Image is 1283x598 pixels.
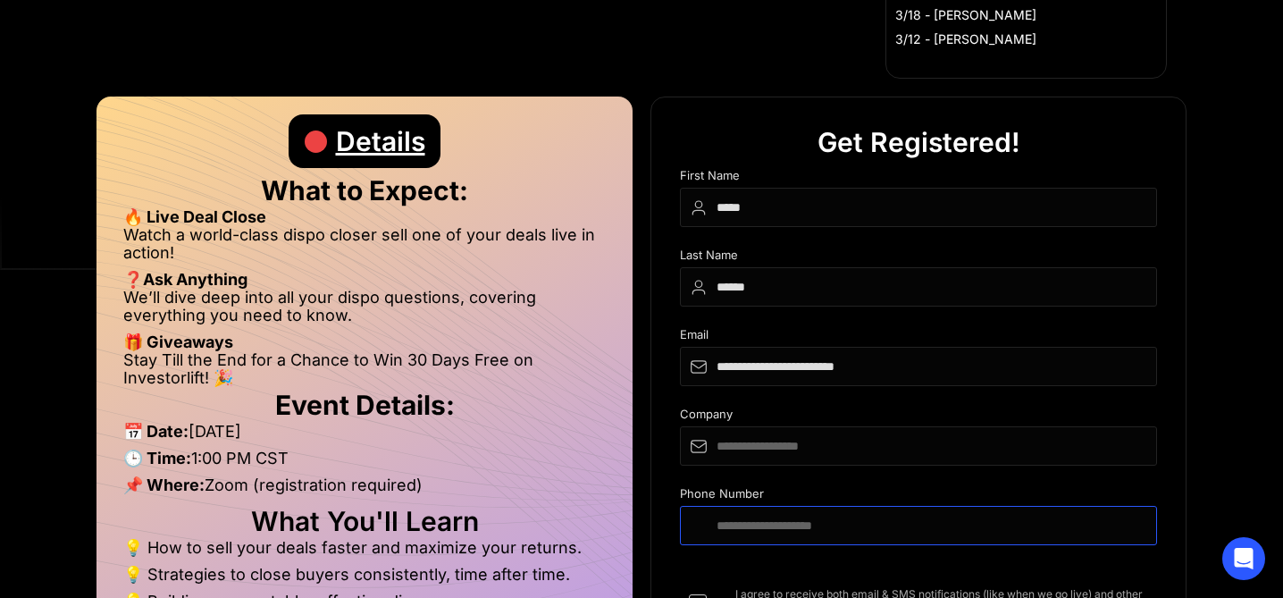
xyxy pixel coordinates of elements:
li: [DATE] [123,423,606,450]
strong: 🕒 Time: [123,449,191,467]
div: Email [680,328,1157,347]
div: First Name [680,169,1157,188]
li: Stay Till the End for a Chance to Win 30 Days Free on Investorlift! 🎉 [123,351,606,387]
div: Get Registered! [818,115,1020,169]
li: 1:00 PM CST [123,450,606,476]
div: Details [336,114,425,168]
strong: Event Details: [275,389,455,421]
li: 💡 How to sell your deals faster and maximize your returns. [123,539,606,566]
div: Open Intercom Messenger [1222,537,1265,580]
strong: 🔥 Live Deal Close [123,207,266,226]
li: Watch a world-class dispo closer sell one of your deals live in action! [123,226,606,271]
div: Company [680,408,1157,426]
li: 💡 Strategies to close buyers consistently, time after time. [123,566,606,593]
li: We’ll dive deep into all your dispo questions, covering everything you need to know. [123,289,606,333]
strong: 📅 Date: [123,422,189,441]
strong: What to Expect: [261,174,468,206]
h2: What You'll Learn [123,512,606,530]
strong: ❓Ask Anything [123,270,247,289]
div: Phone Number [680,487,1157,506]
li: Zoom (registration required) [123,476,606,503]
strong: 🎁 Giveaways [123,333,233,351]
strong: 📌 Where: [123,476,205,494]
div: Last Name [680,248,1157,267]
